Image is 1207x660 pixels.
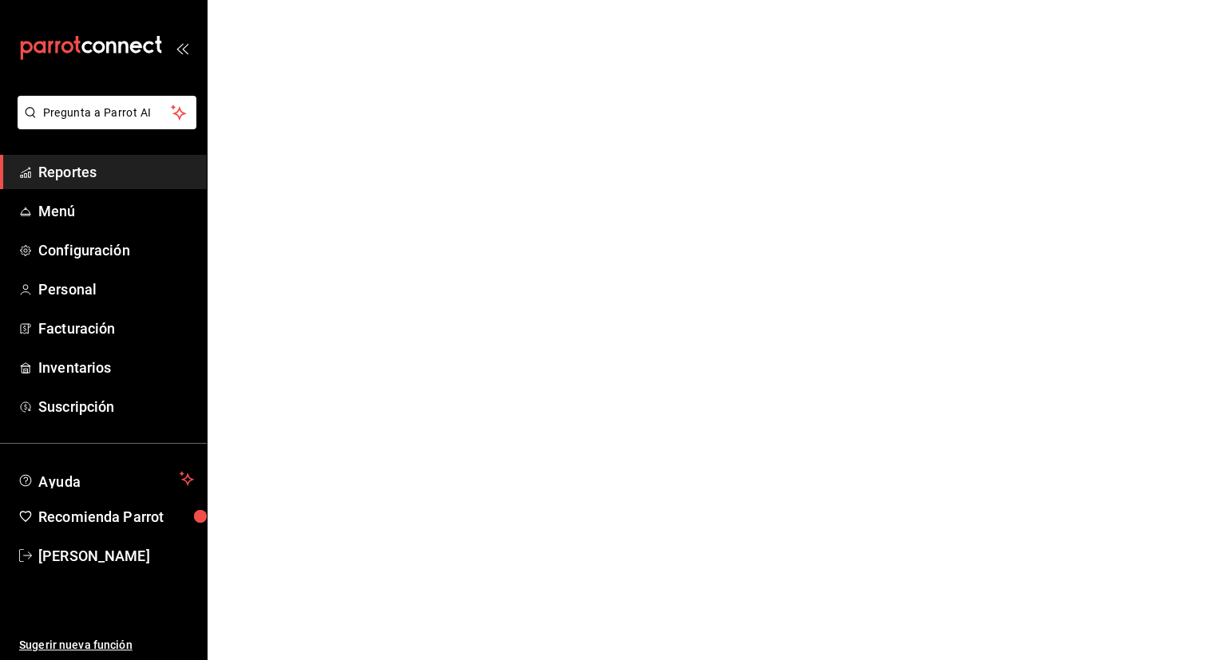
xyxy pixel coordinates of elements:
span: Personal [38,279,194,300]
button: Pregunta a Parrot AI [18,96,196,129]
span: Sugerir nueva función [19,637,194,654]
span: Menú [38,200,194,222]
a: Pregunta a Parrot AI [11,116,196,132]
span: [PERSON_NAME] [38,545,194,567]
span: Facturación [38,318,194,339]
span: Configuración [38,239,194,261]
span: Suscripción [38,396,194,417]
span: Recomienda Parrot [38,506,194,528]
span: Ayuda [38,469,173,488]
span: Inventarios [38,357,194,378]
span: Pregunta a Parrot AI [43,105,172,121]
button: open_drawer_menu [176,41,188,54]
span: Reportes [38,161,194,183]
